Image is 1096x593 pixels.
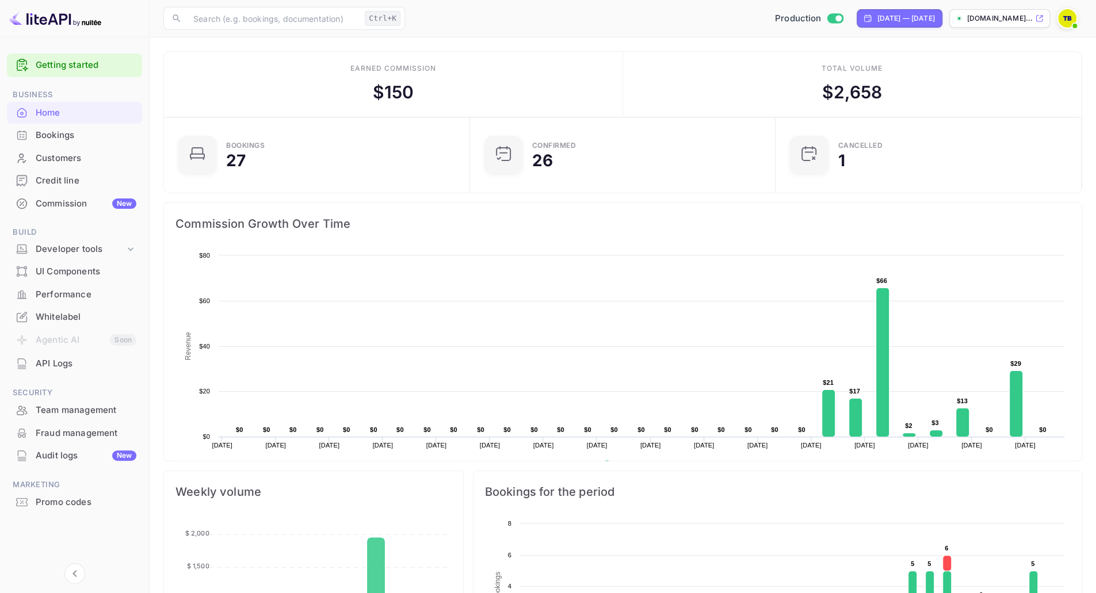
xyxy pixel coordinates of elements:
text: $13 [957,397,968,404]
text: [DATE] [1015,442,1036,449]
text: $66 [876,277,887,284]
text: [DATE] [854,442,875,449]
text: 5 [927,560,931,567]
div: Switch to Sandbox mode [770,12,848,25]
text: $21 [823,379,834,386]
div: Developer tools [7,239,142,259]
div: Fraud management [7,422,142,445]
div: Credit line [36,174,136,188]
text: $60 [199,297,210,304]
div: Fraud management [36,427,136,440]
text: $0 [610,426,618,433]
span: Business [7,89,142,101]
text: $0 [557,426,564,433]
text: $0 [744,426,752,433]
text: Revenue [184,332,192,360]
a: CommissionNew [7,193,142,214]
div: Team management [7,399,142,422]
text: $0 [289,426,297,433]
text: $0 [637,426,645,433]
div: Performance [36,288,136,301]
a: Bookings [7,124,142,146]
text: $20 [199,388,210,395]
text: [DATE] [801,442,822,449]
div: Bookings [7,124,142,147]
text: [DATE] [961,442,982,449]
div: Team management [36,404,136,417]
text: $0 [798,426,805,433]
text: $0 [423,426,431,433]
span: Security [7,387,142,399]
img: LiteAPI logo [9,9,101,28]
text: [DATE] [265,442,286,449]
div: 1 [838,152,845,169]
text: $0 [477,426,484,433]
a: Audit logsNew [7,445,142,466]
div: Performance [7,284,142,306]
text: $0 [717,426,725,433]
span: Commission Growth Over Time [175,215,1070,233]
span: Production [775,12,822,25]
text: $0 [203,433,210,440]
div: Confirmed [532,142,576,149]
img: Traveloka B2B [1058,9,1076,28]
text: $0 [691,426,698,433]
a: UI Components [7,261,142,282]
a: Promo codes [7,491,142,512]
text: $40 [199,343,210,350]
div: UI Components [7,261,142,283]
text: [DATE] [694,442,715,449]
text: [DATE] [212,442,232,449]
div: UI Components [36,265,136,278]
a: Customers [7,147,142,169]
text: $0 [343,426,350,433]
div: Ctrl+K [365,11,400,26]
div: Home [36,106,136,120]
div: Customers [36,152,136,165]
text: 8 [507,520,511,527]
text: $0 [370,426,377,433]
div: Commission [36,197,136,211]
text: $0 [771,426,778,433]
div: $ 2,658 [822,79,882,105]
div: Whitelabel [36,311,136,324]
div: Developer tools [36,243,125,256]
div: Getting started [7,53,142,77]
a: Credit line [7,170,142,191]
text: $29 [1010,360,1021,367]
tspan: $ 1,500 [187,561,209,569]
span: Build [7,226,142,239]
a: Getting started [36,59,136,72]
text: $0 [1039,426,1047,433]
a: Fraud management [7,422,142,443]
text: 6 [945,545,948,552]
div: New [112,450,136,461]
div: New [112,198,136,209]
div: $ 150 [372,79,414,105]
div: 26 [532,152,553,169]
text: [DATE] [373,442,394,449]
div: 27 [226,152,246,169]
text: $0 [584,426,591,433]
button: Collapse navigation [64,563,85,584]
text: [DATE] [747,442,768,449]
div: Whitelabel [7,306,142,328]
div: Promo codes [7,491,142,514]
div: API Logs [36,357,136,370]
text: $0 [450,426,457,433]
text: $0 [986,426,993,433]
span: Bookings for the period [485,483,1070,501]
div: CommissionNew [7,193,142,215]
text: [DATE] [480,442,501,449]
span: Weekly volume [175,483,452,501]
div: Bookings [226,142,265,149]
text: 4 [507,583,511,590]
text: $17 [849,388,860,395]
div: Earned commission [350,63,436,74]
a: Home [7,102,142,123]
text: $0 [530,426,538,433]
div: Total volume [821,63,883,74]
text: [DATE] [426,442,447,449]
text: [DATE] [587,442,608,449]
text: $0 [236,426,243,433]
